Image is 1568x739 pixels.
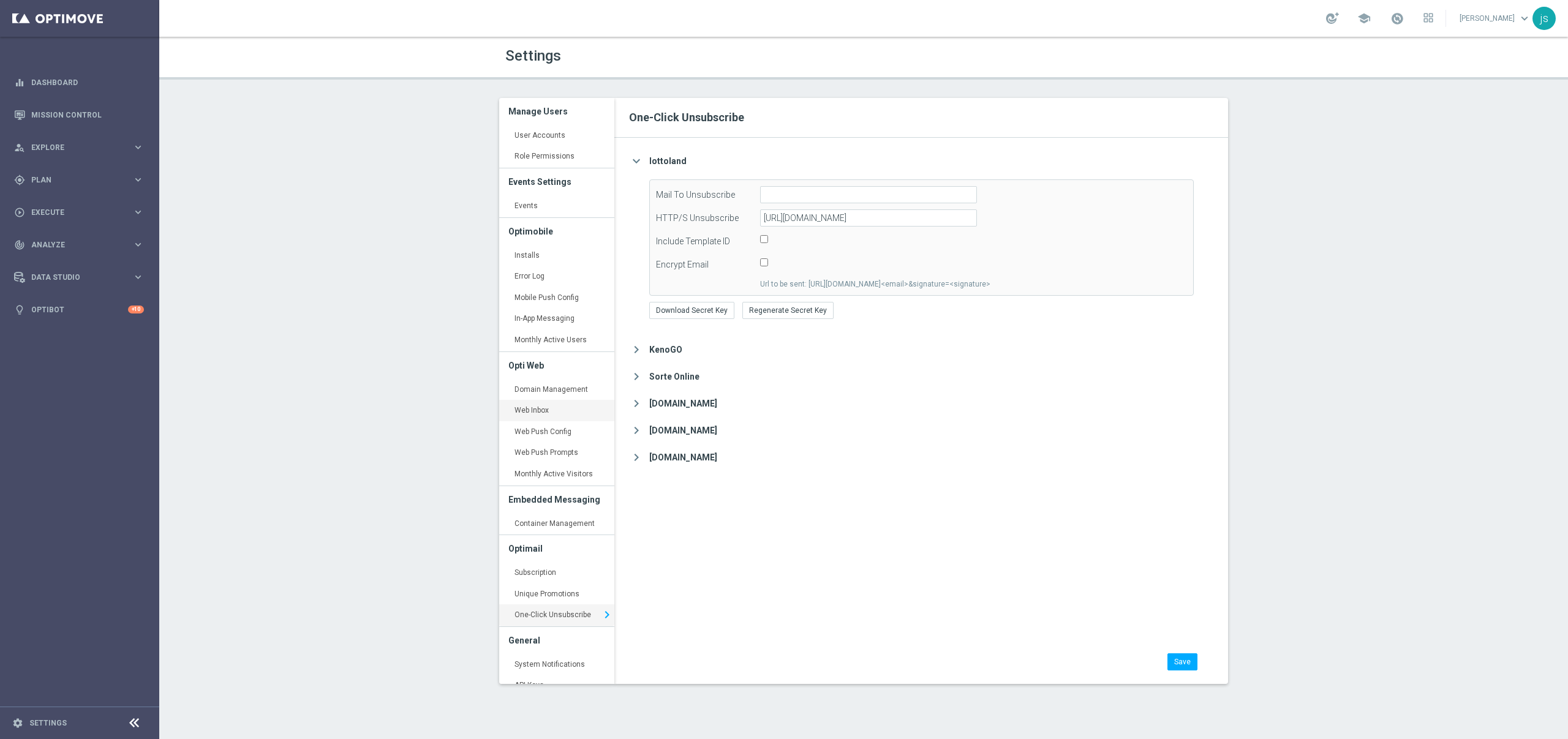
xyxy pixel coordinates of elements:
[14,99,144,131] div: Mission Control
[499,266,614,288] a: Error Log
[499,513,614,535] a: Container Management
[132,141,144,153] i: keyboard_arrow_right
[499,245,614,267] a: Installs
[499,287,614,309] a: Mobile Push Config
[499,583,614,606] a: Unique Promotions
[629,154,644,170] i: expand_more
[656,236,748,247] p: Include Template ID
[499,400,614,422] a: Web Inbox
[1167,653,1197,670] button: Save
[14,142,25,153] i: person_search
[14,239,25,250] i: track_changes
[656,259,748,270] p: Encrypt Email
[600,606,614,624] i: keyboard_arrow_right
[1518,12,1531,25] span: keyboard_arrow_down
[13,110,145,120] button: Mission Control
[31,144,132,151] span: Explore
[508,535,605,562] h3: Optimail
[629,423,644,439] i: chevron_right
[132,174,144,186] i: keyboard_arrow_right
[760,279,1187,289] div: Url to be sent: [URL][DOMAIN_NAME]<email>&signature=<signature>
[14,207,25,218] i: play_circle_outline
[499,146,614,168] a: Role Permissions
[132,206,144,218] i: keyboard_arrow_right
[656,212,748,223] p: HTTP/S Unsubscribe
[14,293,144,326] div: Optibot
[499,329,614,351] a: Monthly Active Users
[29,719,67,727] a: Settings
[13,208,145,217] button: play_circle_outline Execute keyboard_arrow_right
[14,239,132,250] div: Analyze
[629,369,644,385] i: chevron_right
[649,371,699,382] p: Sorte Online
[31,241,132,249] span: Analyze
[499,654,614,676] a: System Notifications
[499,442,614,464] a: Web Push Prompts
[499,125,614,147] a: User Accounts
[12,718,23,729] i: settings
[649,302,734,319] button: Download Secret Key
[31,176,132,184] span: Plan
[649,344,682,355] p: KenoGO
[31,99,144,131] a: Mission Control
[13,272,145,282] button: Data Studio keyboard_arrow_right
[499,562,614,584] a: Subscription
[649,425,717,436] p: [DOMAIN_NAME]
[499,604,614,626] a: One-Click Unsubscribe
[14,304,25,315] i: lightbulb
[132,239,144,250] i: keyboard_arrow_right
[499,308,614,330] a: In-App Messaging
[508,352,605,379] h3: Opti Web
[1458,9,1532,28] a: [PERSON_NAME]keyboard_arrow_down
[508,486,605,513] h3: Embedded Messaging
[505,47,854,65] h1: Settings
[656,189,748,200] p: Mail To Unsubscribe
[499,195,614,217] a: Events
[629,342,644,358] i: chevron_right
[14,174,132,186] div: Plan
[629,450,644,466] i: chevron_right
[14,77,25,88] i: equalizer
[629,396,644,412] i: chevron_right
[649,398,717,409] p: [DOMAIN_NAME]
[508,627,605,654] h3: General
[31,209,132,216] span: Execute
[499,675,614,697] a: API Keys
[508,168,605,195] h3: Events Settings
[13,175,145,185] button: gps_fixed Plan keyboard_arrow_right
[742,302,834,319] button: Regenerate Secret Key
[31,66,144,99] a: Dashboard
[31,274,132,281] span: Data Studio
[14,66,144,99] div: Dashboard
[13,240,145,250] button: track_changes Analyze keyboard_arrow_right
[132,271,144,283] i: keyboard_arrow_right
[1357,12,1371,25] span: school
[508,98,605,125] h3: Manage Users
[629,110,1213,125] h2: One-Click Unsubscribe
[14,207,132,218] div: Execute
[499,421,614,443] a: Web Push Config
[128,306,144,313] div: +10
[649,156,687,167] p: lottoland
[499,463,614,486] a: Monthly Active Visitors
[13,305,145,315] button: lightbulb Optibot +10
[508,218,605,245] h3: Optimobile
[499,379,614,401] a: Domain Management
[14,174,25,186] i: gps_fixed
[14,142,132,153] div: Explore
[13,143,145,152] button: person_search Explore keyboard_arrow_right
[31,293,128,326] a: Optibot
[649,452,717,463] p: [DOMAIN_NAME]
[1532,7,1556,30] div: js
[13,78,145,88] button: equalizer Dashboard
[14,272,132,283] div: Data Studio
